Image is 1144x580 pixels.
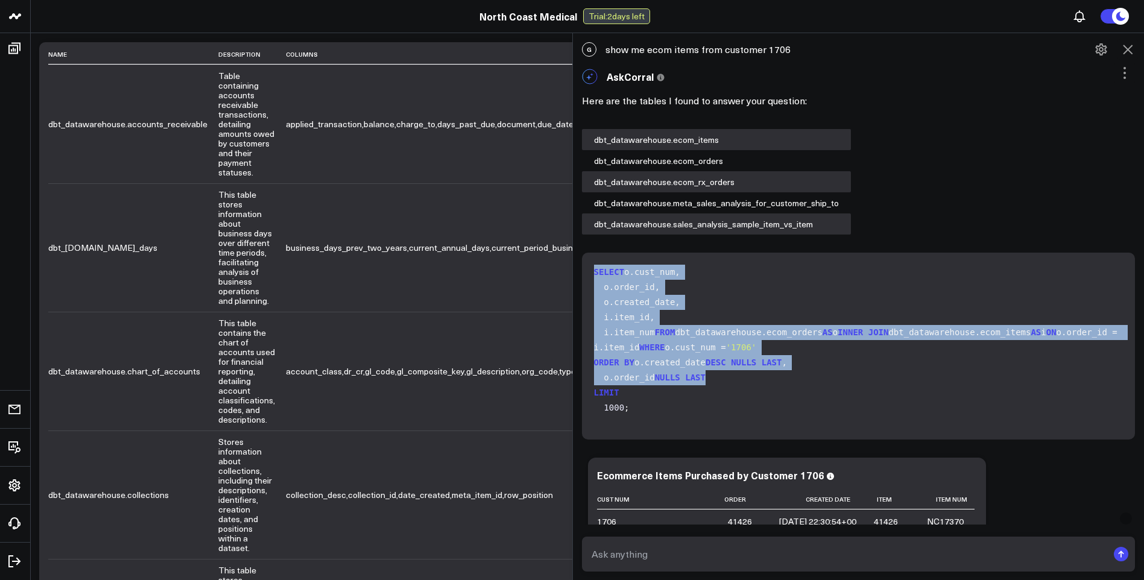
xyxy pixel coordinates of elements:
[706,358,726,367] span: DESC
[589,543,1108,565] input: Ask anything
[491,242,608,253] span: current_period_business_days
[607,70,654,83] span: AskCorral
[398,489,452,500] span: ,
[582,192,851,213] div: dbt_datawarehouse.meta_sales_analysis_for_customer_ship_to
[537,118,574,130] span: due_date
[348,489,398,500] span: ,
[909,490,975,509] th: Item Num
[365,365,397,377] span: ,
[364,118,396,130] span: ,
[537,118,575,130] span: ,
[718,490,763,509] th: Order
[655,327,675,337] span: FROM
[1031,327,1041,337] span: AS
[639,342,665,352] span: WHERE
[48,65,218,183] td: dbt_datawarehouse.accounts_receivable
[396,118,435,130] span: charge_to
[344,365,365,377] span: ,
[286,489,346,500] span: collection_desc
[479,10,577,23] a: North Coast Medical
[597,490,718,509] th: Cust Num
[582,93,1136,108] p: Here are the tables I found to answer your question:
[497,118,537,130] span: ,
[286,365,344,377] span: ,
[497,118,536,130] span: document
[491,242,610,253] span: ,
[4,550,27,572] a: Log Out
[396,118,437,130] span: ,
[348,489,396,500] span: collection_id
[397,365,466,377] span: ,
[48,312,218,430] td: dbt_datawarehouse.chart_of_accounts
[779,515,856,528] div: [DATE] 22:30:54+00
[655,373,706,382] span: NULLS LAST
[504,489,553,500] span: row_position
[365,365,395,377] span: gl_code
[466,365,520,377] span: gl_description
[48,45,218,65] th: Name
[728,515,752,528] div: 41426
[409,242,490,253] span: current_annual_days
[583,8,650,24] div: Trial: 2 days left
[344,365,363,377] span: dr_cr
[867,490,909,509] th: Item
[838,327,863,337] span: INNER
[437,118,495,130] span: days_past_due
[823,327,833,337] span: AS
[286,242,409,253] span: ,
[286,489,348,500] span: ,
[726,342,757,352] span: '1706'
[364,118,394,130] span: balance
[48,183,218,312] td: dbt_[DOMAIN_NAME]_days
[409,242,491,253] span: ,
[597,468,824,482] div: Ecommerce Items Purchased by Customer 1706
[286,242,407,253] span: business_days_prev_two_years
[398,489,450,500] span: date_created
[597,515,616,528] div: 1706
[286,118,364,130] span: ,
[594,267,625,277] span: SELECT
[522,365,559,377] span: ,
[582,129,851,150] div: dbt_datawarehouse.ecom_items
[218,312,286,430] td: This table contains the chart of accounts used for financial reporting, detailing account classif...
[604,403,624,412] span: 1000
[286,365,342,377] span: account_class
[559,365,601,377] span: ,
[437,118,497,130] span: ,
[927,515,964,528] div: NC17370
[466,365,522,377] span: ,
[218,430,286,559] td: Stores information about collections, including their descriptions, identifiers, creation dates, ...
[522,365,558,377] span: org_code
[874,515,898,528] div: 41426
[286,118,362,130] span: applied_transaction
[397,365,464,377] span: gl_composite_key
[452,489,502,500] span: meta_item_id
[582,171,851,192] div: dbt_datawarehouse.ecom_rx_orders
[763,490,867,509] th: Created Date
[218,183,286,312] td: This table stores information about business days over different time periods, facilitating analy...
[731,358,782,367] span: NULLS LAST
[452,489,504,500] span: ,
[868,327,889,337] span: JOIN
[594,358,619,367] span: ORDER
[594,265,1128,415] code: o.cust_num, o.order_id, o.created_date, i.item_id, i.item_num dbt_datawarehouse.ecom_orders o dbt...
[624,358,634,367] span: BY
[218,45,286,65] th: Description
[582,150,851,171] div: dbt_datawarehouse.ecom_orders
[594,388,619,397] span: LIMIT
[559,365,599,377] span: type_code
[1046,327,1057,337] span: ON
[48,430,218,559] td: dbt_datawarehouse.collections
[218,65,286,183] td: Table containing accounts receivable transactions, detailing amounts owed by customers and their ...
[582,42,596,57] span: G
[582,213,851,235] div: dbt_datawarehouse.sales_analysis_sample_item_vs_item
